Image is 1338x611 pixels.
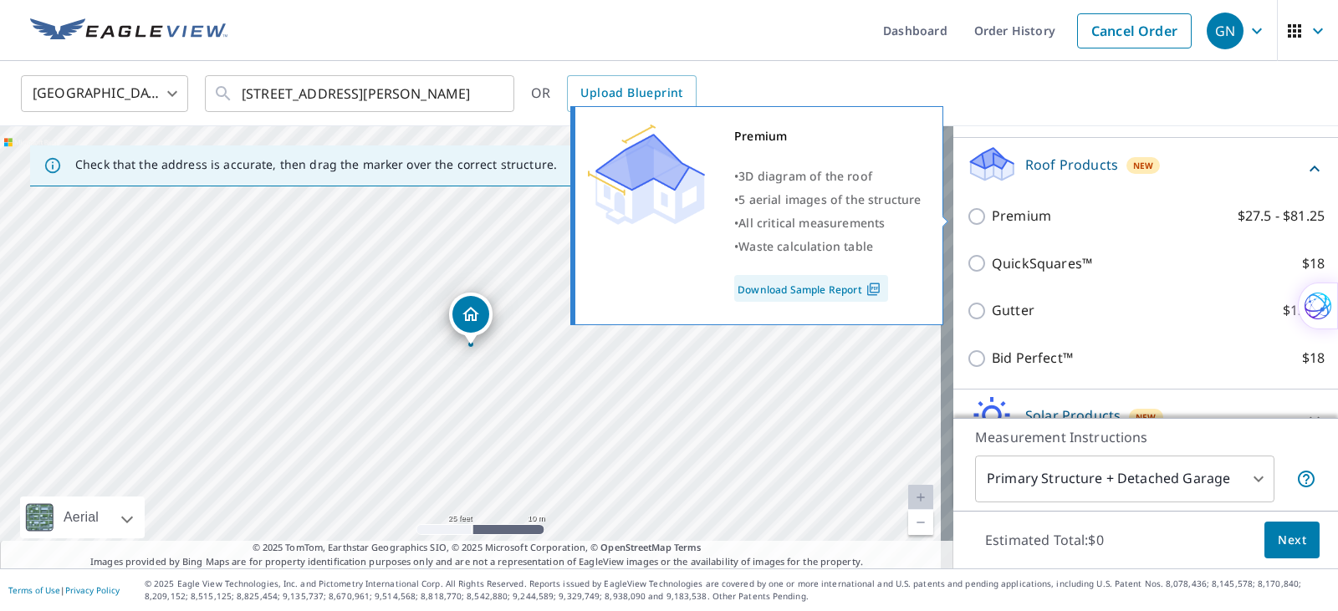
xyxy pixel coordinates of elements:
[734,188,922,211] div: •
[734,275,888,302] a: Download Sample Report
[992,300,1034,321] p: Gutter
[862,282,885,297] img: Pdf Icon
[734,165,922,188] div: •
[738,191,921,207] span: 5 aerial images of the structure
[20,496,145,538] div: Aerial
[75,157,557,172] p: Check that the address is accurate, then drag the marker over the correct structure.
[567,75,696,112] a: Upload Blueprint
[8,584,60,596] a: Terms of Use
[1136,410,1157,424] span: New
[242,70,480,117] input: Search by address or latitude-longitude
[738,215,885,231] span: All critical measurements
[1025,405,1121,425] p: Solar Products
[588,125,705,225] img: Premium
[1025,155,1118,175] p: Roof Products
[992,348,1073,369] p: Bid Perfect™
[972,522,1117,558] p: Estimated Total: $0
[21,70,188,117] div: [GEOGRAPHIC_DATA]
[738,238,873,254] span: Waste calculation table
[1296,469,1316,489] span: Your report will include the primary structure and a detached garage if one exists.
[253,541,702,555] span: © 2025 TomTom, Earthstar Geographics SIO, © 2025 Microsoft Corporation, ©
[1264,522,1320,559] button: Next
[1207,13,1244,49] div: GN
[975,456,1274,502] div: Primary Structure + Detached Garage
[738,168,872,184] span: 3D diagram of the roof
[8,585,120,595] p: |
[967,396,1325,444] div: Solar ProductsNew
[975,427,1316,447] p: Measurement Instructions
[734,235,922,258] div: •
[145,578,1330,603] p: © 2025 Eagle View Technologies, Inc. and Pictometry International Corp. All Rights Reserved. Repo...
[967,145,1325,192] div: Roof ProductsNew
[908,510,933,535] a: Current Level 20, Zoom Out
[1302,253,1325,274] p: $18
[449,293,493,344] div: Dropped pin, building 1, Residential property, 510 S Elm St Mcpherson, KS 67460
[734,211,922,235] div: •
[1302,348,1325,369] p: $18
[674,541,702,553] a: Terms
[580,83,682,104] span: Upload Blueprint
[734,125,922,148] div: Premium
[600,541,671,553] a: OpenStreetMap
[1283,300,1325,321] p: $13.75
[1278,530,1306,551] span: Next
[30,18,227,43] img: EV Logo
[1133,159,1154,172] span: New
[65,584,120,596] a: Privacy Policy
[1077,13,1192,48] a: Cancel Order
[531,75,697,112] div: OR
[908,485,933,510] a: Current Level 20, Zoom In Disabled
[992,206,1051,227] p: Premium
[992,253,1092,274] p: QuickSquares™
[59,496,104,538] div: Aerial
[1238,206,1325,227] p: $27.5 - $81.25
